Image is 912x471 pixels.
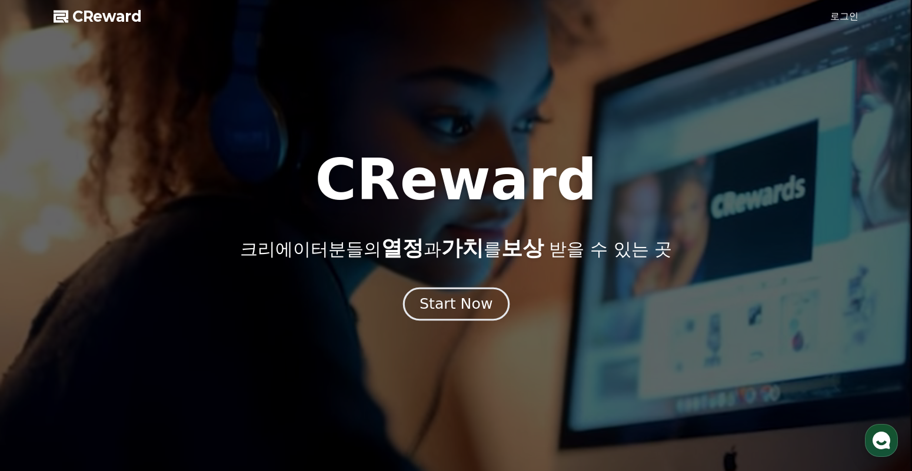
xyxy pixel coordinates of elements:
[37,390,44,400] span: 홈
[72,7,142,26] span: CReward
[315,152,597,208] h1: CReward
[182,390,196,400] span: 설정
[402,287,509,320] button: Start Now
[405,300,507,311] a: Start Now
[830,9,858,24] a: 로그인
[108,391,122,400] span: 대화
[420,294,492,314] div: Start Now
[152,373,226,402] a: 설정
[78,373,152,402] a: 대화
[4,373,78,402] a: 홈
[381,236,424,260] span: 열정
[240,236,672,260] p: 크리에이터분들의 과 를 받을 수 있는 곳
[54,7,142,26] a: CReward
[441,236,484,260] span: 가치
[501,236,544,260] span: 보상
